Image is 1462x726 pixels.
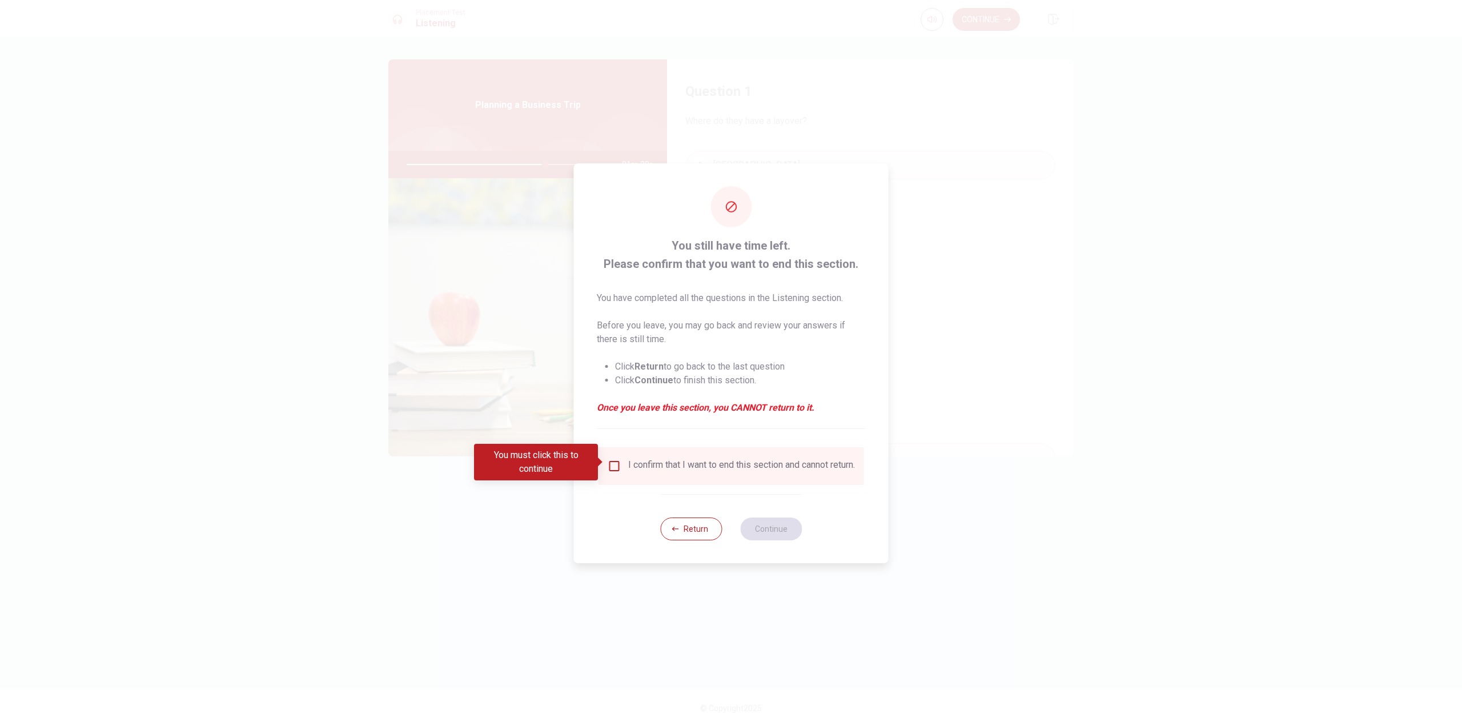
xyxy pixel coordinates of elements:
strong: Return [634,361,664,372]
li: Click to finish this section. [615,374,866,387]
div: I confirm that I want to end this section and cannot return. [628,459,855,473]
button: Continue [740,518,802,540]
p: You have completed all the questions in the Listening section. [597,291,866,305]
span: You still have time left. Please confirm that you want to end this section. [597,236,866,273]
span: You must click this to continue [608,459,621,473]
button: Return [660,518,722,540]
li: Click to go back to the last question [615,360,866,374]
p: Before you leave, you may go back and review your answers if there is still time. [597,319,866,346]
div: You must click this to continue [474,444,598,480]
em: Once you leave this section, you CANNOT return to it. [597,401,866,415]
strong: Continue [634,375,673,386]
